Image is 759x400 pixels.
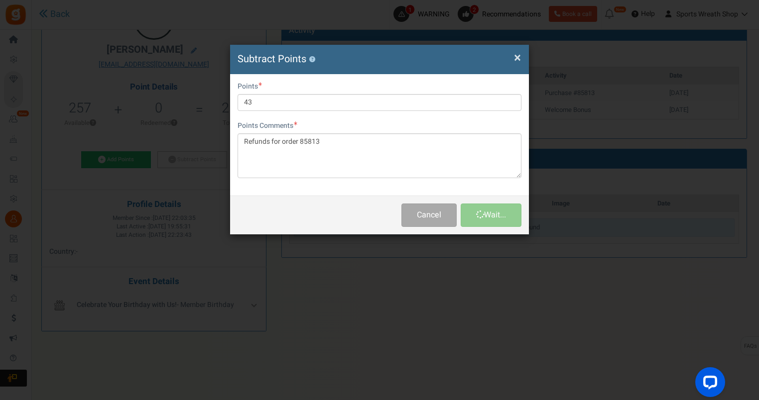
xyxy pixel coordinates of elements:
span: × [514,48,521,67]
label: Points Comments [238,121,297,131]
label: Points [238,82,262,92]
button: Cancel [401,203,457,227]
button: ? [309,56,315,63]
h4: Subtract Points [238,52,521,67]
